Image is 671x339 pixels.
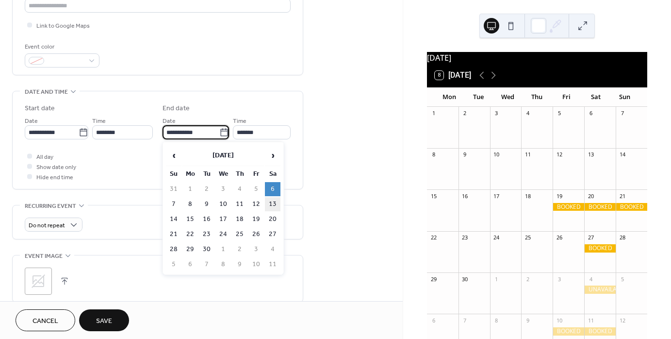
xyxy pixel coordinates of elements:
td: 9 [199,197,214,211]
div: 16 [461,192,469,200]
td: 10 [215,197,231,211]
button: 8[DATE] [431,68,475,82]
button: Cancel [16,309,75,331]
span: Hide end time [36,172,73,183]
div: 13 [587,151,594,158]
td: 23 [199,227,214,241]
div: Thu [523,87,552,107]
span: ‹ [166,146,181,165]
span: Save [96,316,112,326]
div: 11 [587,317,594,324]
span: Cancel [33,316,58,326]
td: 19 [248,212,264,226]
div: [DATE] [427,52,647,64]
div: 2 [524,275,531,283]
td: 1 [215,242,231,256]
div: Start date [25,103,55,114]
div: 19 [556,192,563,200]
td: 11 [232,197,247,211]
th: We [215,167,231,181]
div: ; [25,268,52,295]
div: 24 [493,234,500,241]
button: Save [79,309,129,331]
td: 28 [166,242,181,256]
div: 12 [556,151,563,158]
td: 20 [265,212,280,226]
td: 29 [182,242,198,256]
div: BOOKED [584,203,616,211]
div: 5 [619,275,626,283]
th: [DATE] [182,145,264,166]
div: 6 [587,110,594,117]
div: Tue [464,87,493,107]
span: Event image [25,251,63,261]
td: 27 [265,227,280,241]
div: BOOKED [584,327,616,336]
div: Event color [25,42,98,52]
span: Date [163,116,176,126]
span: Time [233,116,246,126]
div: 4 [524,110,531,117]
th: Sa [265,167,280,181]
div: BOOKED [584,244,616,253]
td: 21 [166,227,181,241]
div: 29 [430,275,437,283]
td: 11 [265,257,280,271]
td: 26 [248,227,264,241]
td: 16 [199,212,214,226]
div: 7 [461,317,469,324]
div: Sun [610,87,639,107]
span: Link to Google Maps [36,21,90,31]
td: 18 [232,212,247,226]
div: UNAVAILABLE [584,286,616,294]
td: 8 [215,257,231,271]
div: End date [163,103,190,114]
div: 5 [556,110,563,117]
div: 1 [493,275,500,283]
td: 4 [265,242,280,256]
div: Sat [581,87,610,107]
th: Su [166,167,181,181]
div: 10 [493,151,500,158]
div: Mon [435,87,464,107]
div: 26 [556,234,563,241]
td: 1 [182,182,198,196]
span: Recurring event [25,201,76,211]
td: 25 [232,227,247,241]
td: 31 [166,182,181,196]
td: 5 [166,257,181,271]
div: 28 [619,234,626,241]
div: 12 [619,317,626,324]
div: 9 [524,317,531,324]
div: Wed [493,87,522,107]
div: 8 [430,151,437,158]
span: Date and time [25,87,68,97]
td: 9 [232,257,247,271]
td: 2 [199,182,214,196]
div: 1 [430,110,437,117]
td: 24 [215,227,231,241]
div: 6 [430,317,437,324]
td: 13 [265,197,280,211]
div: Fri [552,87,581,107]
td: 4 [232,182,247,196]
span: › [265,146,280,165]
div: 10 [556,317,563,324]
div: 23 [461,234,469,241]
td: 30 [199,242,214,256]
div: 21 [619,192,626,200]
div: 27 [587,234,594,241]
div: BOOKED [553,203,584,211]
td: 22 [182,227,198,241]
td: 2 [232,242,247,256]
div: 30 [461,275,469,283]
span: Show date only [36,162,76,172]
td: 3 [215,182,231,196]
td: 17 [215,212,231,226]
div: 8 [493,317,500,324]
td: 7 [199,257,214,271]
td: 6 [182,257,198,271]
div: 7 [619,110,626,117]
td: 10 [248,257,264,271]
